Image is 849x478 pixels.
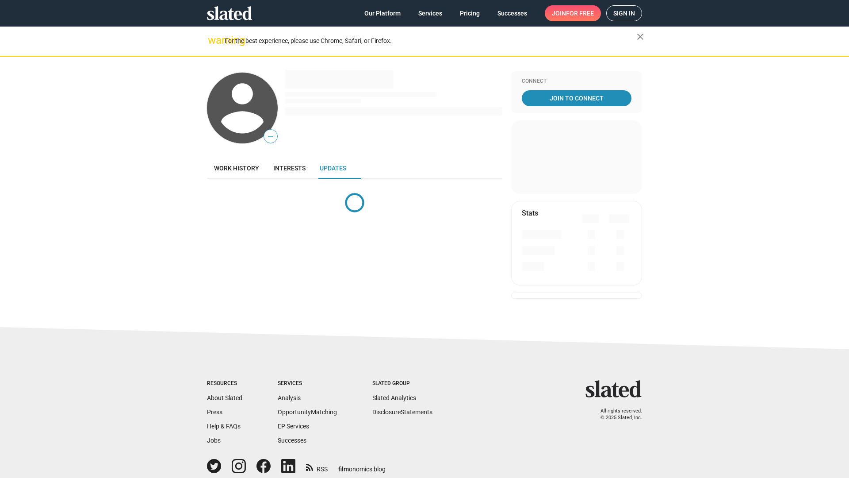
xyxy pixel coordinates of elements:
a: About Slated [207,394,242,401]
span: — [264,131,277,143]
a: Analysis [278,394,301,401]
a: Services [411,5,449,21]
span: Successes [497,5,527,21]
mat-card-title: Stats [522,208,538,218]
a: RSS [306,460,328,474]
span: Interests [273,165,306,172]
a: Help & FAQs [207,423,241,430]
span: Join [552,5,594,21]
a: Updates [313,158,353,179]
mat-icon: warning [208,35,218,46]
a: Interests [266,158,313,179]
a: OpportunityMatching [278,409,337,416]
div: Connect [522,78,631,85]
div: Slated Group [372,380,432,387]
p: All rights reserved. © 2025 Slated, Inc. [591,408,642,421]
a: EP Services [278,423,309,430]
span: Updates [320,165,346,172]
a: Successes [490,5,534,21]
span: Work history [214,165,259,172]
span: Sign in [613,6,635,21]
div: Services [278,380,337,387]
a: Work history [207,158,266,179]
a: Successes [278,437,306,444]
div: For the best experience, please use Chrome, Safari, or Firefox. [225,35,637,47]
a: Press [207,409,222,416]
span: Our Platform [364,5,401,21]
span: film [338,466,349,473]
div: Resources [207,380,242,387]
a: Pricing [453,5,487,21]
span: Services [418,5,442,21]
a: Sign in [606,5,642,21]
span: for free [566,5,594,21]
a: Slated Analytics [372,394,416,401]
span: Pricing [460,5,480,21]
span: Join To Connect [524,90,630,106]
a: filmonomics blog [338,458,386,474]
a: Our Platform [357,5,408,21]
mat-icon: close [635,31,646,42]
a: Join To Connect [522,90,631,106]
a: Joinfor free [545,5,601,21]
a: DisclosureStatements [372,409,432,416]
a: Jobs [207,437,221,444]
